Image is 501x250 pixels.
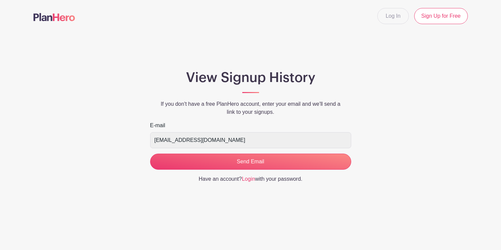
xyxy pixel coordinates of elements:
p: If you don't have a free PlanHero account, enter your email and we'll send a link to your signups. [150,100,351,116]
img: logo-507f7623f17ff9eddc593b1ce0a138ce2505c220e1c5a4e2b4648c50719b7d32.svg [34,13,75,21]
input: e.g. julie@eventco.com [150,132,351,148]
a: Sign Up for Free [414,8,467,24]
a: Login [242,176,255,182]
p: Have an account? with your password. [150,175,351,183]
input: Send Email [150,154,351,170]
h1: View Signup History [150,70,351,86]
a: Log In [377,8,409,24]
label: E-mail [150,121,165,130]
